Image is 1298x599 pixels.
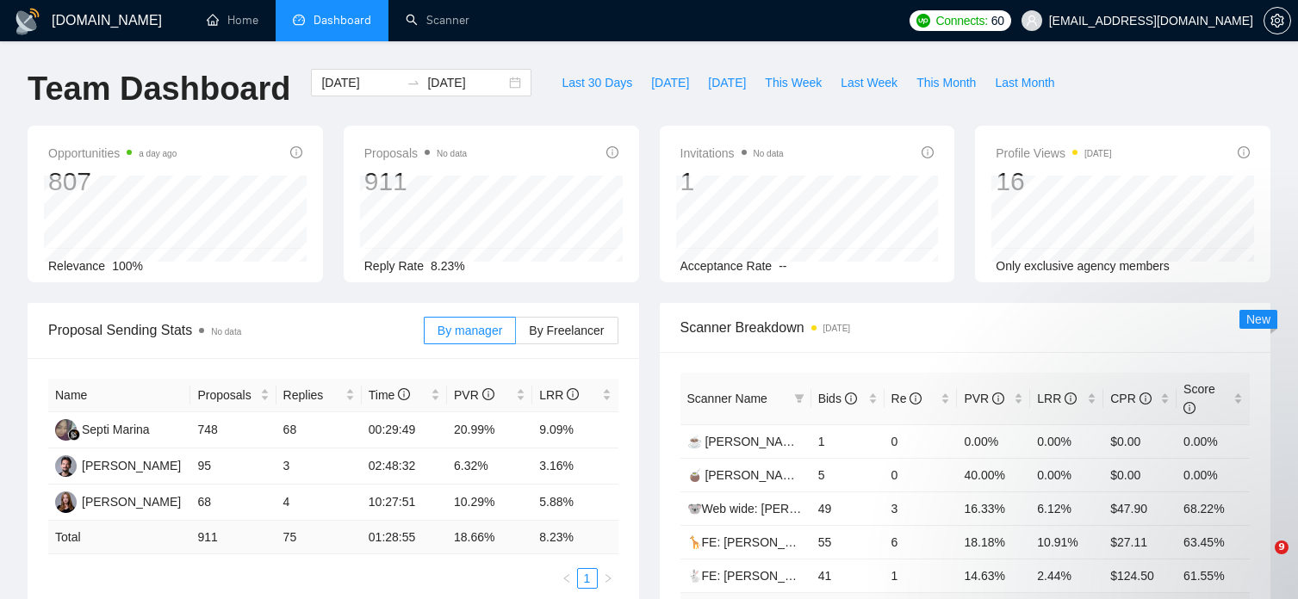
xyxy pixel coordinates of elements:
span: Last 30 Days [562,73,632,92]
td: Total [48,521,190,554]
button: right [598,568,618,589]
span: Invitations [680,143,784,164]
span: Only exclusive agency members [996,259,1170,273]
span: swap-right [407,76,420,90]
td: 748 [190,412,276,448]
td: 49 [811,491,885,525]
span: Acceptance Rate [680,259,773,273]
td: 18.18% [957,525,1030,559]
img: RV [55,455,77,477]
span: Time [369,388,410,402]
li: Previous Page [556,568,577,589]
button: left [556,568,577,589]
button: Last Week [831,69,907,96]
span: No data [437,149,467,158]
td: 00:29:49 [362,412,447,448]
span: info-circle [1065,392,1077,404]
td: 0 [885,424,958,458]
span: 🧉 [PERSON_NAME] | Web Wide: 23/07 - Bid in Range [687,468,986,482]
button: [DATE] [699,69,755,96]
img: gigradar-bm.png [68,429,80,441]
span: user [1026,15,1038,27]
span: info-circle [290,146,302,158]
span: info-circle [910,392,922,404]
button: setting [1264,7,1291,34]
button: [DATE] [642,69,699,96]
td: 0.00% [1030,424,1103,458]
span: Scanner Name [687,392,767,405]
div: [PERSON_NAME] [82,456,181,475]
span: setting [1264,14,1290,28]
span: By manager [438,324,502,337]
td: 5 [811,458,885,491]
span: This Month [916,73,976,92]
span: This Week [765,73,822,92]
a: 1 [578,569,597,588]
td: 68 [276,412,362,448]
span: info-circle [1183,402,1196,414]
span: Last Month [995,73,1054,92]
div: 807 [48,165,177,198]
span: [DATE] [708,73,746,92]
td: 55 [811,525,885,559]
span: Proposals [197,386,256,404]
img: logo [14,8,41,35]
th: Proposals [190,379,276,412]
td: 18.66 % [447,521,532,554]
div: 1 [680,165,784,198]
td: 1 [811,424,885,458]
td: 6.32% [447,448,532,485]
a: SMSepti Marina [55,422,150,435]
span: Reply Rate [364,259,424,273]
li: 1 [577,568,598,589]
td: 6 [885,525,958,559]
span: info-circle [606,146,618,158]
td: 75 [276,521,362,554]
a: homeHome [207,13,258,28]
span: LRR [1037,392,1077,405]
div: 16 [996,165,1111,198]
span: New [1246,312,1270,326]
input: End date [427,73,506,92]
td: 0.00% [1177,424,1250,458]
span: right [603,573,613,584]
a: searchScanner [406,13,469,28]
div: Septi Marina [82,420,150,439]
span: Score [1183,382,1215,415]
a: RV[PERSON_NAME] [55,458,181,472]
td: 5.88% [532,485,618,521]
td: 01:28:55 [362,521,447,554]
td: 61.55% [1177,559,1250,592]
span: Proposals [364,143,467,164]
td: 3.16% [532,448,618,485]
span: By Freelancer [529,324,604,337]
a: 🐨Web wide: [PERSON_NAME] 03/07 humor trigger [687,502,969,516]
span: left [562,573,572,584]
span: filter [791,386,808,411]
span: info-circle [1140,392,1152,404]
span: 100% [112,259,143,273]
td: 95 [190,448,276,485]
time: a day ago [139,149,177,158]
span: Dashboard [314,13,371,28]
a: setting [1264,14,1291,28]
span: info-circle [567,388,579,400]
td: 10.29% [447,485,532,521]
td: 14.63% [957,559,1030,592]
span: Re [891,392,922,405]
td: 0 [885,458,958,491]
span: Bids [818,392,857,405]
td: 3 [276,448,362,485]
time: [DATE] [1084,149,1111,158]
td: 10:27:51 [362,485,447,521]
span: info-circle [922,146,934,158]
span: Relevance [48,259,105,273]
li: Next Page [598,568,618,589]
span: info-circle [482,388,494,400]
button: This Month [907,69,985,96]
span: to [407,76,420,90]
span: info-circle [845,392,857,404]
td: 20.99% [447,412,532,448]
time: [DATE] [823,324,850,333]
th: Replies [276,379,362,412]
